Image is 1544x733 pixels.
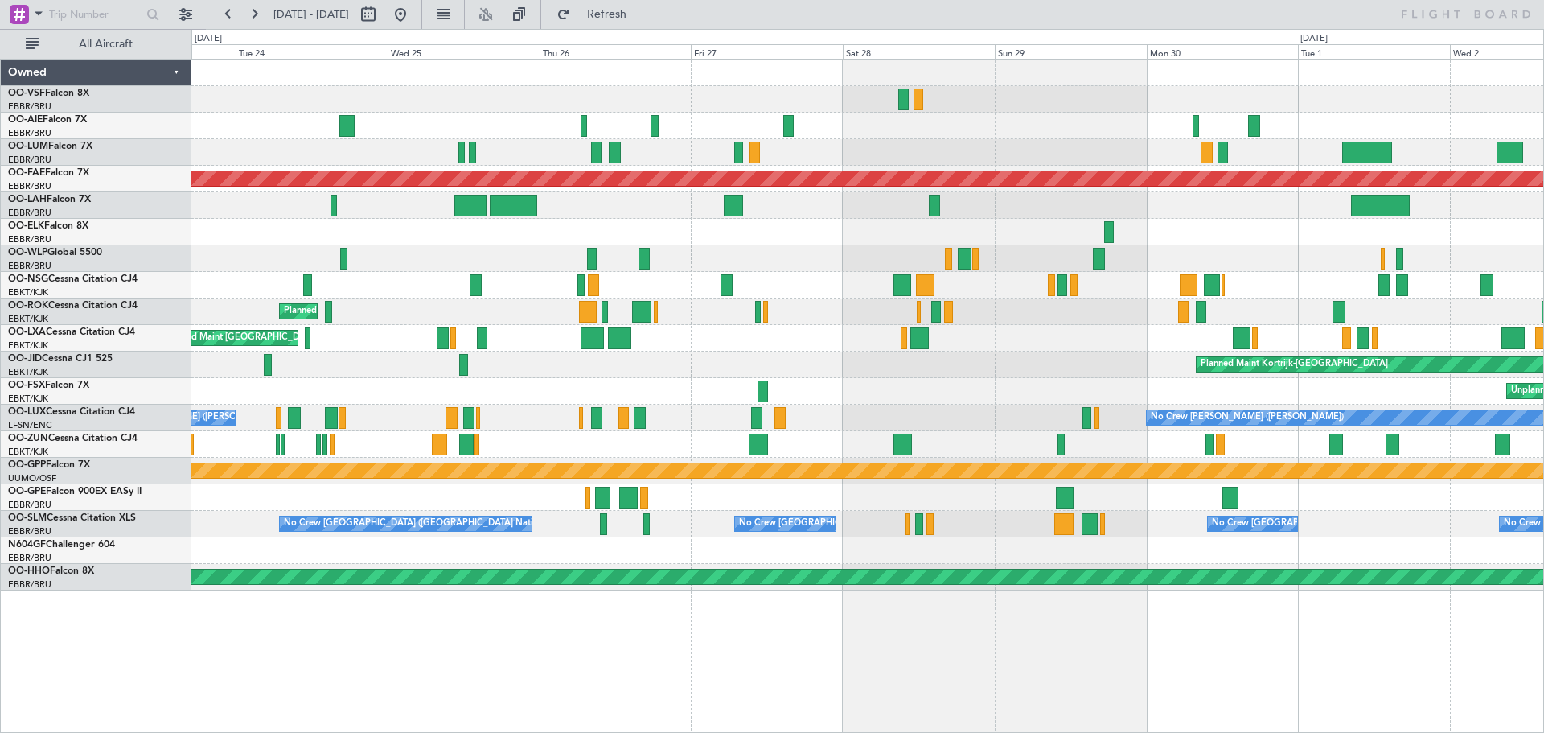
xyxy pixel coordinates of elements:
span: OO-HHO [8,566,50,576]
a: UUMO/OSF [8,472,56,484]
div: [DATE] [1300,32,1328,46]
span: OO-LUM [8,142,48,151]
a: EBBR/BRU [8,579,51,591]
span: OO-LAH [8,195,47,204]
span: OO-NSG [8,274,48,284]
a: EBBR/BRU [8,207,51,219]
span: OO-ELK [8,221,44,231]
div: Planned Maint [GEOGRAPHIC_DATA] ([GEOGRAPHIC_DATA]) [164,326,417,350]
span: OO-ROK [8,301,48,311]
span: All Aircraft [42,39,170,50]
span: OO-WLP [8,248,47,257]
a: OO-JIDCessna CJ1 525 [8,354,113,364]
a: EBBR/BRU [8,499,51,511]
span: OO-FSX [8,381,45,390]
a: EBKT/KJK [8,340,48,352]
a: OO-FAEFalcon 7X [8,168,89,178]
span: OO-LXA [8,327,46,337]
a: EBBR/BRU [8,180,51,192]
a: EBBR/BRU [8,154,51,166]
a: EBBR/BRU [8,101,51,113]
span: OO-GPP [8,460,46,470]
div: Sat 28 [843,44,995,59]
div: Thu 26 [540,44,692,59]
div: Sun 29 [995,44,1147,59]
a: N604GFChallenger 604 [8,540,115,550]
span: Refresh [573,9,641,20]
a: EBBR/BRU [8,525,51,537]
span: OO-AIE [8,115,43,125]
a: OO-ELKFalcon 8X [8,221,88,231]
div: No Crew [GEOGRAPHIC_DATA] ([GEOGRAPHIC_DATA] National) [284,512,553,536]
a: OO-ROKCessna Citation CJ4 [8,301,138,311]
a: OO-LXACessna Citation CJ4 [8,327,135,337]
a: OO-WLPGlobal 5500 [8,248,102,257]
a: EBBR/BRU [8,127,51,139]
a: EBBR/BRU [8,233,51,245]
button: Refresh [549,2,646,27]
a: EBBR/BRU [8,552,51,564]
a: EBBR/BRU [8,260,51,272]
span: OO-VSF [8,89,45,98]
div: Wed 25 [388,44,540,59]
a: OO-VSFFalcon 8X [8,89,89,98]
div: No Crew [PERSON_NAME] ([PERSON_NAME]) [1151,406,1344,430]
span: OO-ZUN [8,434,48,443]
div: Planned Maint Kortrijk-[GEOGRAPHIC_DATA] [284,299,471,323]
a: OO-SLMCessna Citation XLS [8,513,136,523]
span: OO-GPE [8,487,46,496]
div: No Crew [GEOGRAPHIC_DATA] ([GEOGRAPHIC_DATA] National) [739,512,1008,536]
span: [DATE] - [DATE] [273,7,349,22]
span: OO-LUX [8,407,46,417]
a: OO-HHOFalcon 8X [8,566,94,576]
a: LFSN/ENC [8,419,52,431]
span: N604GF [8,540,46,550]
a: OO-NSGCessna Citation CJ4 [8,274,138,284]
div: [DATE] [195,32,222,46]
span: OO-JID [8,354,42,364]
a: EBKT/KJK [8,313,48,325]
a: OO-LUXCessna Citation CJ4 [8,407,135,417]
a: EBKT/KJK [8,366,48,378]
a: OO-FSXFalcon 7X [8,381,89,390]
div: Fri 27 [691,44,843,59]
a: EBKT/KJK [8,446,48,458]
div: Mon 30 [1147,44,1299,59]
a: OO-GPEFalcon 900EX EASy II [8,487,142,496]
div: Tue 1 [1298,44,1450,59]
a: OO-GPPFalcon 7X [8,460,90,470]
div: Planned Maint Kortrijk-[GEOGRAPHIC_DATA] [1201,352,1388,377]
div: No Crew [GEOGRAPHIC_DATA] ([GEOGRAPHIC_DATA] National) [1212,512,1481,536]
a: EBKT/KJK [8,286,48,299]
a: EBKT/KJK [8,393,48,405]
span: OO-SLM [8,513,47,523]
div: Tue 24 [236,44,388,59]
a: OO-AIEFalcon 7X [8,115,87,125]
span: OO-FAE [8,168,45,178]
input: Trip Number [49,2,142,27]
button: All Aircraft [18,31,175,57]
a: OO-LUMFalcon 7X [8,142,92,151]
a: OO-LAHFalcon 7X [8,195,91,204]
a: OO-ZUNCessna Citation CJ4 [8,434,138,443]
